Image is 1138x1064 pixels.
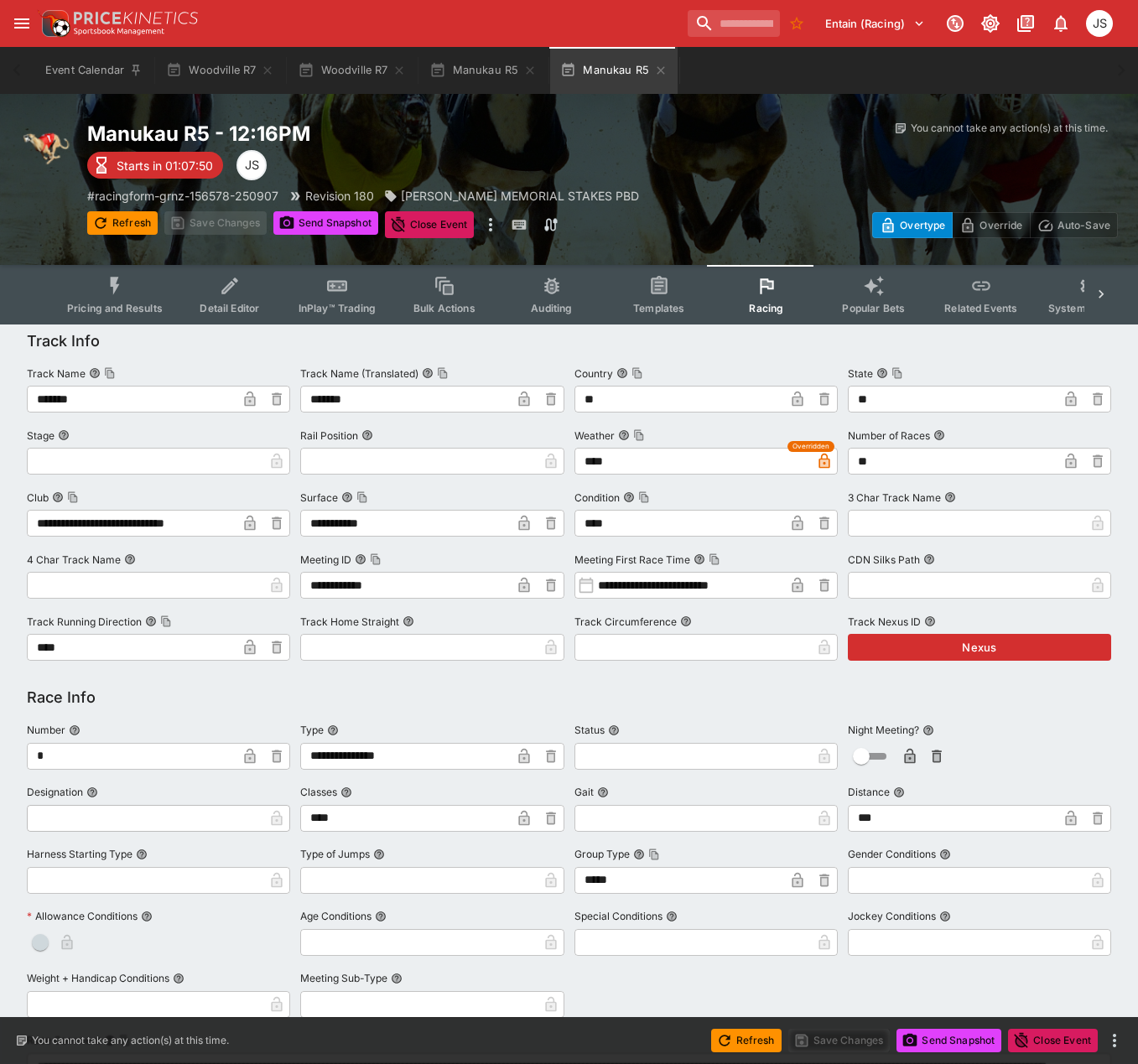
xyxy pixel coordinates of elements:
span: Racing [749,302,783,314]
button: 3 Char Track Name [944,491,956,503]
div: MORRIE MOSEN MEMORIAL STAKES PBD [384,187,639,205]
button: Manukau R5 [419,47,547,94]
button: Meeting Sub-Type [391,973,403,984]
button: Harness Starting Type [136,849,148,860]
button: Gait [597,786,609,798]
button: CDN Silks Path [923,553,935,565]
img: greyhound_racing.png [20,121,74,174]
button: Copy To Clipboard [709,553,720,565]
button: Overtype [872,212,953,238]
button: Number of Races [933,429,945,441]
button: Stage [58,429,70,441]
button: Woodville R7 [156,47,284,94]
button: Track Running DirectionCopy To Clipboard [145,615,157,627]
p: CDN Silks Path [848,553,920,567]
button: Type [327,724,339,736]
button: Weight + Handicap Conditions [173,973,184,984]
img: PriceKinetics Logo [37,7,70,40]
button: Classes [340,786,352,798]
p: Revision 180 [305,187,374,205]
button: Track Nexus ID [924,615,936,627]
span: System Controls [1048,302,1130,314]
button: CountryCopy To Clipboard [616,367,628,379]
img: Sportsbook Management [74,28,164,35]
p: Auto-Save [1057,216,1110,234]
span: Related Events [944,302,1017,314]
button: Copy To Clipboard [633,429,645,441]
button: Override [952,212,1030,238]
button: Copy To Clipboard [356,491,368,503]
button: Age Conditions [375,911,387,922]
p: Meeting ID [300,553,351,567]
button: Notifications [1046,8,1076,39]
span: Bulk Actions [413,302,475,314]
button: Refresh [711,1029,782,1052]
p: Group Type [574,847,630,861]
button: Number [69,724,81,736]
p: Harness Starting Type [27,847,133,861]
p: Rail Position [300,428,358,443]
p: Track Name [27,366,86,381]
button: Status [608,724,620,736]
h2: Copy To Clipboard [87,121,689,147]
p: Track Circumference [574,615,677,629]
button: Meeting First Race TimeCopy To Clipboard [694,553,705,565]
h5: Race Info [27,688,96,707]
button: ConditionCopy To Clipboard [623,491,635,503]
button: ClubCopy To Clipboard [52,491,64,503]
button: Track Name (Translated)Copy To Clipboard [422,367,434,379]
p: Country [574,366,613,381]
button: Copy To Clipboard [891,367,903,379]
button: more [481,211,501,238]
button: Copy To Clipboard [437,367,449,379]
p: You cannot take any action(s) at this time. [911,121,1108,136]
button: Track Circumference [680,615,692,627]
input: search [688,10,780,37]
button: Refresh [87,211,158,235]
p: Special Conditions [574,909,663,923]
p: Meeting First Race Time [574,553,690,567]
button: Select Tenant [815,10,935,37]
p: Track Home Straight [300,615,399,629]
span: InPlay™ Trading [299,302,376,314]
span: Pricing and Results [67,302,163,314]
img: PriceKinetics [74,12,198,24]
p: Condition [574,490,620,505]
p: Weather [574,428,615,443]
button: Allowance Conditions [141,911,153,922]
button: Close Event [1008,1029,1098,1052]
button: Woodville R7 [288,47,416,94]
p: Number [27,723,65,737]
button: Event Calendar [35,47,153,94]
button: Gender Conditions [939,849,951,860]
button: Connected to PK [940,8,970,39]
button: Close Event [385,211,475,238]
button: Send Snapshot [273,211,378,235]
button: Manukau R5 [550,47,678,94]
button: Copy To Clipboard [67,491,79,503]
p: Overtype [900,216,945,234]
p: You cannot take any action(s) at this time. [32,1033,229,1048]
p: Number of Races [848,428,930,443]
div: John Seaton [236,150,267,180]
button: John Seaton [1081,5,1118,42]
span: Templates [633,302,684,314]
button: SurfaceCopy To Clipboard [341,491,353,503]
p: Age Conditions [300,909,372,923]
button: Night Meeting? [922,724,934,736]
button: Copy To Clipboard [638,491,650,503]
p: 3 Char Track Name [848,490,941,505]
p: Status [574,723,605,737]
p: Meeting Sub-Type [300,971,387,985]
button: Copy To Clipboard [631,367,643,379]
button: Rail Position [361,429,373,441]
span: Detail Editor [200,302,259,314]
button: more [1104,1030,1125,1051]
p: Designation [27,785,83,799]
p: Track Nexus ID [848,615,921,629]
button: StateCopy To Clipboard [876,367,888,379]
div: Event type filters [54,265,1084,324]
button: WeatherCopy To Clipboard [618,429,630,441]
p: Weight + Handicap Conditions [27,971,169,985]
p: Jockey Conditions [848,909,936,923]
